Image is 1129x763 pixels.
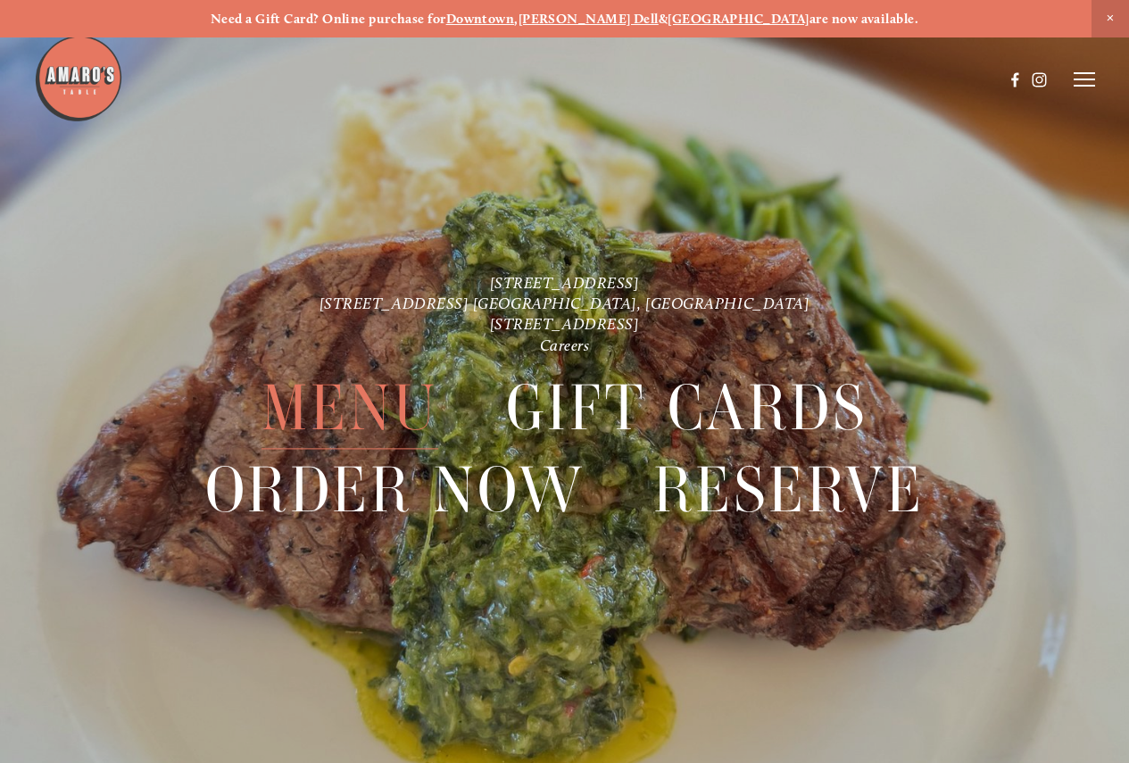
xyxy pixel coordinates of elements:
a: Order Now [205,450,585,531]
img: Amaro's Table [34,34,123,123]
strong: , [514,11,518,27]
span: Menu [261,367,438,449]
a: [GEOGRAPHIC_DATA] [668,11,809,27]
a: Menu [261,367,438,448]
a: Gift Cards [506,367,868,448]
span: Reserve [653,450,925,532]
a: [STREET_ADDRESS] [490,273,640,292]
a: Careers [540,336,590,354]
a: [PERSON_NAME] Dell [519,11,659,27]
a: Reserve [653,450,925,531]
a: [STREET_ADDRESS] [490,315,640,334]
a: [STREET_ADDRESS] [GEOGRAPHIC_DATA], [GEOGRAPHIC_DATA] [320,294,810,312]
a: Downtown [446,11,515,27]
strong: Need a Gift Card? Online purchase for [211,11,446,27]
strong: are now available. [809,11,918,27]
span: Order Now [205,450,585,532]
strong: & [659,11,668,27]
span: Gift Cards [506,367,868,449]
